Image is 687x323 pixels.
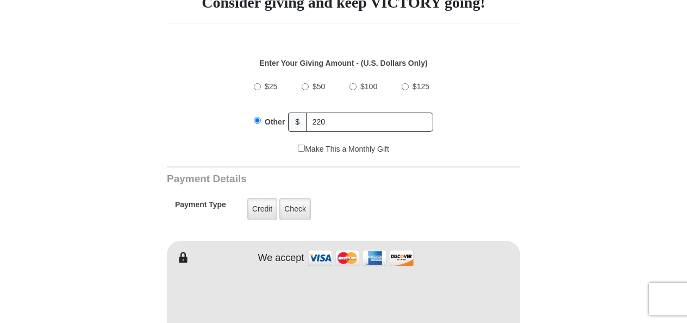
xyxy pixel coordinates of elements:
span: $100 [360,82,377,91]
label: Check [279,198,311,220]
input: Other Amount [306,113,433,132]
label: Credit [247,198,277,220]
span: $ [288,113,307,132]
span: $125 [413,82,429,91]
h4: We accept [258,252,304,264]
img: credit cards accepted [307,246,415,270]
label: Make This a Monthly Gift [298,144,389,155]
input: Make This a Monthly Gift [298,145,305,152]
h5: Payment Type [175,200,226,215]
h3: Payment Details [167,173,444,185]
span: $50 [313,82,325,91]
strong: Enter Your Giving Amount - (U.S. Dollars Only) [259,59,427,67]
span: Other [265,117,285,126]
span: $25 [265,82,277,91]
